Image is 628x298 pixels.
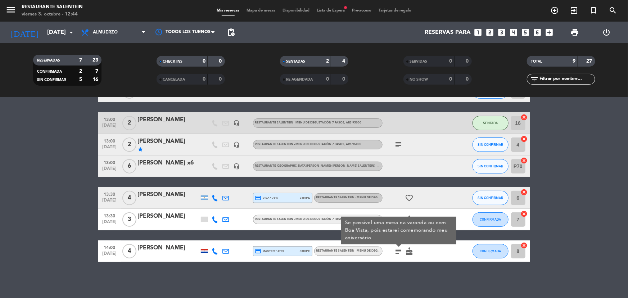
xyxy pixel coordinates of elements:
span: NO SHOW [410,78,428,81]
span: [DATE] [101,123,119,131]
span: CONFIRMADA [37,70,62,73]
i: looks_two [485,28,494,37]
span: Pre-acceso [348,9,375,13]
i: looks_one [473,28,483,37]
i: turned_in_not [589,6,598,15]
button: SIN CONFIRMAR [473,191,509,205]
strong: 9 [573,59,576,64]
div: Restaurante Salentein [22,4,83,11]
i: headset_mic [234,141,240,148]
span: CHECK INS [163,60,183,63]
span: master * 4769 [255,248,284,254]
span: Mis reservas [213,9,243,13]
span: 13:00 [101,115,119,123]
i: add_circle_outline [550,6,559,15]
span: pending_actions [227,28,235,37]
span: SENTADAS [286,60,306,63]
i: [DATE] [5,24,44,40]
div: viernes 3. octubre - 12:44 [22,11,83,18]
span: 13:30 [101,190,119,198]
span: RESTAURANTE SALENTEIN - Menu de Degustación 7 pasos [316,196,423,199]
strong: 2 [79,69,82,74]
span: SERVIDAS [410,60,428,63]
span: SIN CONFIRMAR [478,196,503,200]
strong: 4 [342,59,347,64]
i: credit_card [255,248,262,254]
strong: 0 [449,59,452,64]
span: 6 [122,159,136,173]
span: RESTAURANTE [GEOGRAPHIC_DATA][PERSON_NAME] ([PERSON_NAME] Salentein) - Menú de Pasos [255,164,420,167]
i: cancel [521,157,528,164]
button: SIN CONFIRMAR [473,159,509,173]
input: Filtrar por nombre... [539,75,595,83]
i: cake [405,247,414,256]
button: CONFIRMADA [473,244,509,258]
div: [PERSON_NAME] x6 [138,158,199,168]
strong: 23 [92,58,100,63]
i: headset_mic [234,163,240,170]
button: SENTADA [473,116,509,130]
div: [PERSON_NAME] [138,190,199,199]
span: [DATE] [101,198,119,206]
span: RESTAURANTE SALENTEIN - Menu de Degustación 7 pasos [255,218,362,221]
div: [PERSON_NAME] [138,212,199,221]
div: [PERSON_NAME] [138,243,199,253]
i: cancel [521,114,528,121]
span: [DATE] [101,166,119,175]
i: cancel [521,189,528,196]
i: cancel [521,210,528,217]
strong: 7 [79,58,82,63]
i: cancel [521,135,528,143]
i: cancel [521,242,528,249]
div: [PERSON_NAME] [138,137,199,146]
span: 13:30 [101,211,119,220]
i: search [609,6,617,15]
span: 13:00 [101,136,119,145]
span: 3 [122,212,136,227]
span: CANCELADA [163,78,185,81]
strong: 2 [326,59,329,64]
span: Lista de Espera [313,9,348,13]
i: power_settings_new [602,28,611,37]
span: 13:00 [101,158,119,166]
span: CONFIRMADA [480,217,501,221]
i: star [138,146,144,152]
span: TOTAL [531,60,542,63]
i: looks_6 [533,28,542,37]
strong: 0 [466,77,470,82]
strong: 16 [92,77,100,82]
span: stripe [300,249,310,253]
span: stripe [300,195,310,200]
span: SIN CONFIRMAR [37,78,66,82]
div: [PERSON_NAME] [138,115,199,125]
strong: 0 [342,77,347,82]
span: SIN CONFIRMAR [478,143,503,146]
span: Tarjetas de regalo [375,9,415,13]
strong: 7 [95,69,100,74]
span: RE AGENDADA [286,78,313,81]
button: menu [5,4,16,18]
span: 2 [122,137,136,152]
span: Disponibilidad [279,9,313,13]
span: [DATE] [101,220,119,228]
i: add_box [545,28,554,37]
i: menu [5,4,16,15]
i: credit_card [255,195,262,201]
span: Almuerzo [93,30,118,35]
span: RESTAURANTE SALENTEIN - Menu de Degustación 7 pasos [255,143,362,146]
i: looks_3 [497,28,506,37]
strong: 27 [586,59,593,64]
strong: 0 [466,59,470,64]
span: [DATE] [101,251,119,259]
span: SIN CONFIRMAR [478,164,503,168]
div: LOG OUT [591,22,623,43]
span: , ARS 95000 [345,143,362,146]
i: filter_list [530,75,539,83]
span: CONFIRMADA [480,249,501,253]
strong: 5 [79,77,82,82]
span: 14:00 [101,243,119,251]
strong: 0 [203,77,205,82]
span: , ARS 95000 [345,121,362,124]
span: Reservas para [425,29,471,36]
span: 2 [122,116,136,130]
